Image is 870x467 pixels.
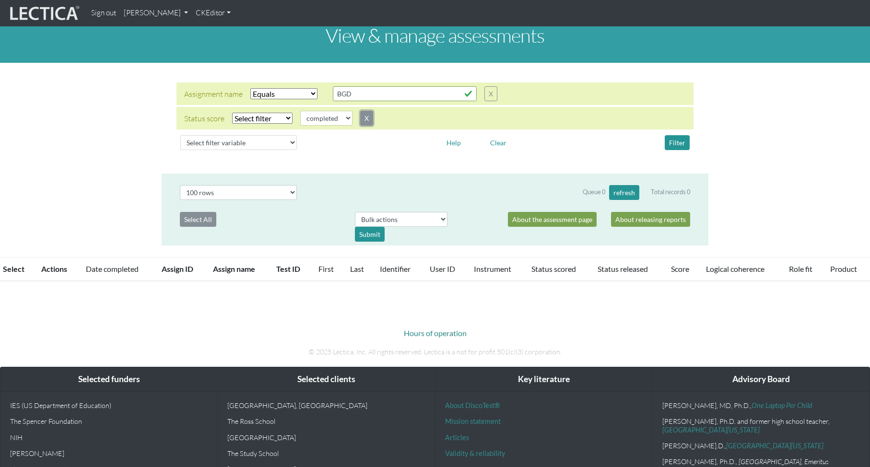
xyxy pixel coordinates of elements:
[360,111,373,126] button: X
[671,264,689,273] a: Score
[10,417,208,425] p: The Spencer Foundation
[736,457,829,466] em: , [GEOGRAPHIC_DATA], Emeritus
[484,86,497,101] button: X
[611,212,690,227] a: About releasing reports
[653,367,870,392] div: Advisory Board
[445,433,469,442] a: Articles
[350,264,364,273] a: Last
[752,401,812,409] a: One Laptop Per Child
[662,442,860,450] p: [PERSON_NAME].D.,
[430,264,455,273] a: User ID
[10,433,208,442] p: NIH
[227,433,425,442] p: [GEOGRAPHIC_DATA]
[789,264,812,273] a: Role fit
[0,367,217,392] div: Selected funders
[598,264,648,273] a: Status released
[404,328,467,338] a: Hours of operation
[207,257,270,281] th: Assign name
[10,449,208,457] p: [PERSON_NAME]
[156,257,207,281] th: Assign ID
[531,264,576,273] a: Status scored
[442,137,465,146] a: Help
[508,212,597,227] a: About the assessment page
[726,442,823,450] a: [GEOGRAPHIC_DATA][US_STATE]
[706,264,764,273] a: Logical coherence
[184,113,224,124] div: Status score
[35,257,80,281] th: Actions
[486,135,511,150] button: Clear
[180,212,216,227] button: Select All
[609,185,639,200] button: refresh
[227,449,425,457] p: The Study School
[662,426,760,434] a: [GEOGRAPHIC_DATA][US_STATE]
[218,367,435,392] div: Selected clients
[445,417,501,425] a: Mission statement
[8,4,80,23] img: lecticalive
[227,401,425,409] p: [GEOGRAPHIC_DATA], [GEOGRAPHIC_DATA]
[184,88,243,100] div: Assignment name
[318,264,334,273] a: First
[10,401,208,409] p: IES (US Department of Education)
[86,264,139,273] a: Date completed
[474,264,511,273] a: Instrument
[445,449,505,457] a: Validity & reliability
[355,227,385,242] div: Submit
[192,4,235,23] a: CKEditor
[442,135,465,150] button: Help
[830,264,857,273] a: Product
[120,4,192,23] a: [PERSON_NAME]
[380,264,411,273] a: Identifier
[662,417,860,434] p: [PERSON_NAME], Ph.D. and former high school teacher,
[662,401,860,409] p: [PERSON_NAME], MD, Ph.D.,
[227,417,425,425] p: The Ross School
[583,185,690,200] div: Queue 0 Total records 0
[169,347,701,357] p: © 2025 Lectica, Inc. All rights reserved. Lectica is a not for profit 501(c)(3) corporation.
[87,4,120,23] a: Sign out
[665,135,690,150] button: Filter
[445,401,500,409] a: About DiscoTest®
[662,457,860,466] p: [PERSON_NAME], Ph.D.
[270,257,313,281] th: Test ID
[435,367,652,392] div: Key literature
